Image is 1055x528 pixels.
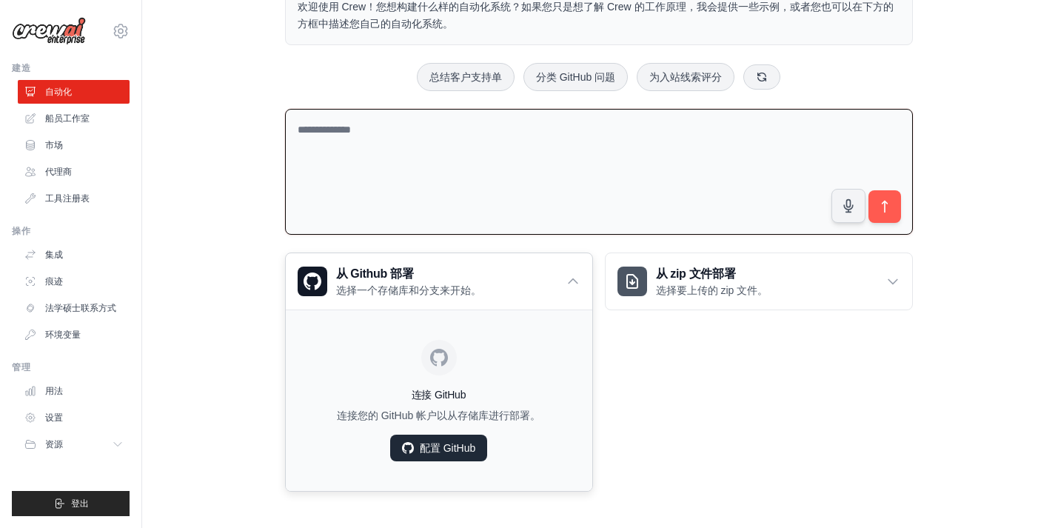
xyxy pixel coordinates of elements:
font: 选择一个存储库和分支来开始。 [336,284,481,296]
button: 分类 GitHub 问题 [523,63,628,91]
font: 选择要上传的 zip 文件。 [656,284,768,296]
font: 连接您的 GitHub 帐户以从存储库进行部署。 [337,410,540,421]
a: 工具注册表 [18,187,130,210]
a: 设置 [18,406,130,430]
font: 市场 [45,140,63,150]
a: 船员工作室 [18,107,130,130]
font: 欢迎使用 Crew！您想构建什么样的自动化系统？如果您只是想了解 Crew 的工作原理，我会提供一些示例，或者您也可以在下方的方框中描述您自己的自动化系统。 [298,1,894,30]
font: 工具注册表 [45,193,90,204]
font: 登出 [71,498,89,509]
a: 环境变量 [18,323,130,347]
a: 自动化 [18,80,130,104]
font: 操作 [12,226,30,236]
font: 船员工作室 [45,113,90,124]
font: 自动化 [45,87,72,97]
font: 法学硕士联系方式 [45,303,116,313]
a: 代理商 [18,160,130,184]
a: 法学硕士联系方式 [18,296,130,320]
a: 配置 GitHub [390,435,487,461]
a: 集成 [18,243,130,267]
button: 为入站线索评分 [637,63,734,91]
a: 市场 [18,133,130,157]
img: 标识 [12,17,86,45]
font: 环境变量 [45,330,81,340]
button: 资源 [18,432,130,456]
font: 代理商 [45,167,72,177]
a: 用法 [18,379,130,403]
font: 分类 GitHub 问题 [536,71,615,83]
iframe: 聊天小部件 [981,457,1055,528]
div: 聊天小组件 [981,457,1055,528]
button: 总结客户支持单 [417,63,515,91]
font: 管理 [12,362,30,372]
font: 为入站线索评分 [649,71,722,83]
font: 从 Github 部署 [336,267,414,280]
font: 总结客户支持单 [429,71,502,83]
font: 痕迹 [45,276,63,287]
font: 资源 [45,439,63,450]
font: 从 zip 文件部署 [656,267,736,280]
font: 配置 GitHub [420,442,475,454]
font: 连接 GitHub [412,389,466,401]
font: 用法 [45,386,63,396]
a: 痕迹 [18,270,130,293]
font: 建造 [12,63,30,73]
font: 设置 [45,412,63,423]
font: 集成 [45,250,63,260]
button: 登出 [12,491,130,516]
